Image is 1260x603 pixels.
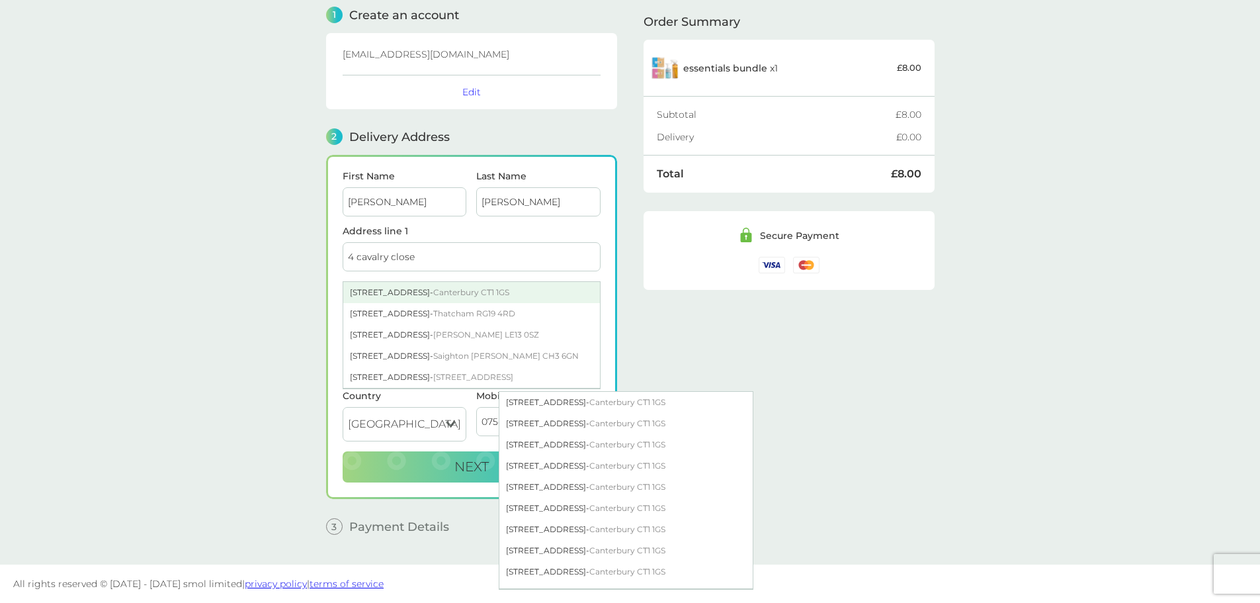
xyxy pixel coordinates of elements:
[310,578,384,590] a: terms of service
[896,132,921,142] div: £0.00
[433,287,509,297] span: Canterbury CT1 1GS
[462,86,481,98] button: Edit
[343,282,600,303] div: [STREET_ADDRESS] -
[499,498,753,519] div: [STREET_ADDRESS] -
[433,372,513,382] span: [STREET_ADDRESS]
[343,303,600,324] div: [STREET_ADDRESS] -
[349,521,449,533] span: Payment Details
[499,561,753,582] div: [STREET_ADDRESS] -
[343,171,467,181] label: First Name
[657,132,896,142] div: Delivery
[589,397,665,407] span: Canterbury CT1 1GS
[499,413,753,434] div: [STREET_ADDRESS] -
[589,482,665,492] span: Canterbury CT1 1GS
[589,524,665,534] span: Canterbury CT1 1GS
[343,451,601,483] button: Next
[589,588,665,598] span: Canterbury CT1 1GS
[343,324,600,346] div: [STREET_ADDRESS] -
[343,367,600,388] div: [STREET_ADDRESS] -
[793,257,819,273] img: /assets/icons/cards/mastercard.svg
[454,459,489,475] span: Next
[589,567,665,577] span: Canterbury CT1 1GS
[343,391,467,400] div: Country
[683,62,767,74] span: essentials bundle
[433,308,515,318] span: Thatcham RG19 4RD
[499,434,753,455] div: [STREET_ADDRESS] -
[499,477,753,498] div: [STREET_ADDRESS] -
[349,9,459,21] span: Create an account
[589,418,665,428] span: Canterbury CT1 1GS
[476,171,601,181] label: Last Name
[433,330,539,340] span: [PERSON_NAME] LE13 0SZ
[326,518,343,535] span: 3
[343,48,509,60] span: [EMAIL_ADDRESS][DOMAIN_NAME]
[349,131,450,143] span: Delivery Address
[683,63,778,73] p: x 1
[589,440,665,449] span: Canterbury CT1 1GS
[326,7,343,23] span: 1
[343,226,601,236] label: Address line 1
[760,231,839,240] div: Secure Payment
[657,169,891,179] div: Total
[245,578,307,590] a: privacy policy
[589,545,665,555] span: Canterbury CT1 1GS
[343,346,600,367] div: [STREET_ADDRESS] -
[759,257,785,273] img: /assets/icons/cards/visa.svg
[891,169,921,179] div: £8.00
[499,519,753,540] div: [STREET_ADDRESS] -
[499,392,753,413] div: [STREET_ADDRESS] -
[589,461,665,471] span: Canterbury CT1 1GS
[657,110,896,119] div: Subtotal
[433,351,579,361] span: Saighton [PERSON_NAME] CH3 6GN
[476,391,601,400] label: Mobile Number
[644,16,740,28] span: Order Summary
[897,61,921,75] p: £8.00
[896,110,921,119] div: £8.00
[589,503,665,513] span: Canterbury CT1 1GS
[326,128,343,145] span: 2
[499,540,753,561] div: [STREET_ADDRESS] -
[499,455,753,477] div: [STREET_ADDRESS] -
